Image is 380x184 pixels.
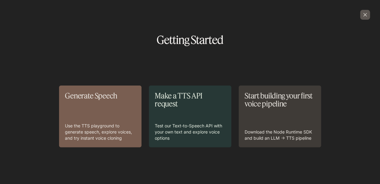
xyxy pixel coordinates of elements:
[155,123,225,141] p: Test our Text-to-Speech API with your own text and explore voice options
[149,86,231,147] a: Make a TTS API requestTest our Text-to-Speech API with your own text and explore voice options
[245,92,315,108] p: Start building your first voice pipeline
[245,129,315,141] p: Download the Node Runtime SDK and build an LLM → TTS pipeline
[65,92,135,100] p: Generate Speech
[155,92,225,108] p: Make a TTS API request
[10,34,370,46] h1: Getting Started
[65,123,135,141] p: Use the TTS playground to generate speech, explore voices, and try instant voice cloning
[239,86,321,147] a: Start building your first voice pipelineDownload the Node Runtime SDK and build an LLM → TTS pipe...
[59,86,142,147] a: Generate SpeechUse the TTS playground to generate speech, explore voices, and try instant voice c...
